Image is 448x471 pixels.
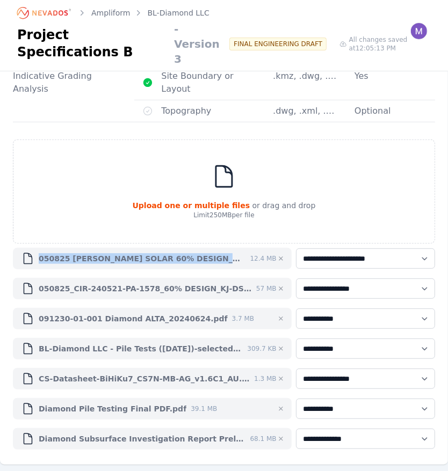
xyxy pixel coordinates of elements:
[39,283,252,294] span: 050825_CIR-240521-PA-1578_60% DESIGN_KJ-DS_RA - DM, KM 20250509.pdf
[229,38,327,50] div: FINAL ENGINEERING DRAFT
[250,254,277,263] span: 12.4 MB
[250,435,277,443] span: 68.1 MB
[277,374,285,383] button: Remove
[170,21,221,67] span: - Version 3
[277,404,285,413] button: Remove
[277,254,285,263] button: Remove
[134,77,161,88] span: Document Provided
[133,211,316,219] p: Limit 250MB per file
[277,314,285,323] button: Remove
[349,35,431,53] span: All changes saved at 12:05:13 PM
[277,344,285,353] button: Remove
[256,284,277,293] span: 57 MB
[277,435,285,443] button: Remove
[355,100,435,122] td: Optional
[13,139,435,244] div: Upload one or multiple files or drag and dropLimit250MBper file
[39,343,243,354] span: BL-Diamond LLC - Pile Tests ([DATE])-selected.zip
[39,313,228,324] span: 091230-01-001 Diamond ALTA_20240624.pdf
[410,23,428,40] img: Madeline Koldos
[232,314,254,323] span: 3.7 MB
[273,65,355,100] td: .kmz, .dwg, .kml
[39,253,246,264] span: 050825 [PERSON_NAME] SOLAR 60% DESIGN_RA_DP.dwg
[17,26,165,61] h1: Project Specifications B
[39,433,246,444] span: Diamond Subsurface Investigation Report Prelim..pdf
[148,8,209,18] a: BL-Diamond LLC
[39,373,250,384] span: CS-Datasheet-BiHiKu7_CS7N-MB-AG_v1.6C1_AU.pdf
[91,8,131,18] a: Ampliform
[191,404,217,413] span: 39.1 MB
[161,100,273,122] td: Topography
[355,65,435,100] td: Yes
[133,201,250,210] strong: Upload one or multiple files
[39,403,186,414] span: Diamond Pile Testing Final PDF.pdf
[17,4,209,21] nav: Breadcrumb
[254,374,276,383] span: 1.3 MB
[161,65,273,100] td: Site Boundary or Layout
[247,344,276,353] span: 309.7 KB
[277,284,285,293] button: Remove
[133,200,316,211] p: or drag and drop
[13,65,134,122] td: Indicative Grading Analysis
[273,100,355,122] td: .dwg, .xml, .tiff, .csv, .xyz, .laz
